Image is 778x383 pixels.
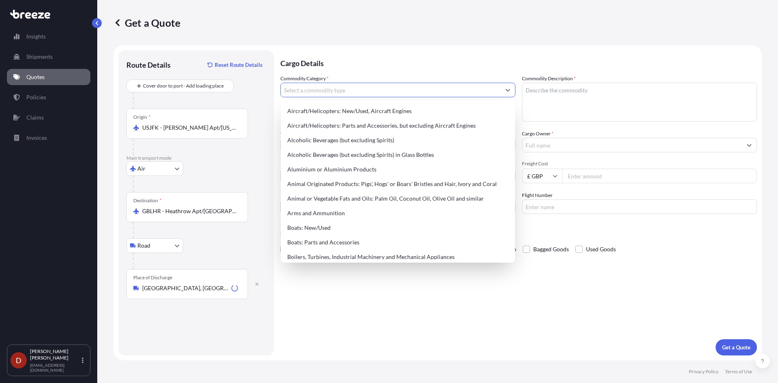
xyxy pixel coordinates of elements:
p: [EMAIL_ADDRESS][DOMAIN_NAME] [30,363,80,372]
p: Insights [26,32,46,41]
input: Enter name [522,199,757,214]
p: Main transport mode [126,155,266,161]
label: Booking Reference [280,191,321,199]
input: Your internal reference [280,199,515,214]
span: Bagged Goods [533,243,569,255]
input: Origin [142,124,238,132]
div: Boats: New/Used [284,220,512,235]
span: Air [137,165,145,173]
button: Show suggestions [500,83,515,97]
p: Quotes [26,73,45,81]
div: Aircraft/Helicopters: Parts and Accessories, but excluding Aircraft Engines [284,118,512,133]
input: Full name [522,138,742,152]
p: Terms of Use [725,368,752,375]
span: Load Type [280,160,305,169]
label: Flight Number [522,191,553,199]
span: Used Goods [586,243,616,255]
div: Boats: Parts and Accessories [284,235,512,250]
div: Boilers, Turbines, Industrial Machinery and Mechanical Appliances [284,250,512,264]
p: Route Details [126,60,171,70]
label: Commodity Description [522,75,576,83]
input: Enter amount [562,169,757,183]
span: Freight Cost [522,160,757,167]
input: Select a commodity type [281,83,500,97]
p: Shipments [26,53,53,61]
button: Select transport [126,161,183,176]
span: Commodity Value [280,130,515,136]
p: Get a Quote [722,343,750,351]
span: Cover door to port - Add loading place [143,82,224,90]
div: Loading [231,285,238,291]
button: Select transport [126,238,183,253]
div: Place of Discharge [133,274,172,281]
div: Alcoholic Beverages (but excluding Spirits) [284,133,512,148]
span: D [16,356,21,364]
label: Cargo Owner [522,130,554,138]
p: Cargo Details [280,50,757,75]
p: [PERSON_NAME] [PERSON_NAME] [30,348,80,361]
input: Destination [142,207,238,215]
span: Road [137,242,150,250]
div: Aircraft/Helicopters: New/Used, Aircraft Engines [284,104,512,118]
button: Show suggestions [742,138,757,152]
label: Commodity Category [280,75,329,83]
div: Animal or Vegetable Fats and Oils: Palm Oil, Coconut Oil, Olive Oil and similar [284,191,512,206]
div: Arms and Ammunition [284,206,512,220]
p: Claims [26,113,44,122]
p: Get a Quote [113,16,180,29]
div: Destination [133,197,162,204]
p: Special Conditions [280,230,757,237]
div: Origin [133,114,151,120]
p: Reset Route Details [215,61,263,69]
p: Privacy Policy [689,368,718,375]
input: Place of Discharge [142,284,228,292]
div: Animal Originated Products: Pigs', Hogs' or Boars' Bristles and Hair, Ivory and Coral [284,177,512,191]
p: Invoices [26,134,47,142]
div: Aluminium or Aluminium Products [284,162,512,177]
p: Policies [26,93,46,101]
div: Alcoholic Beverages (but excluding Spirits) in Glass Bottles [284,148,512,162]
